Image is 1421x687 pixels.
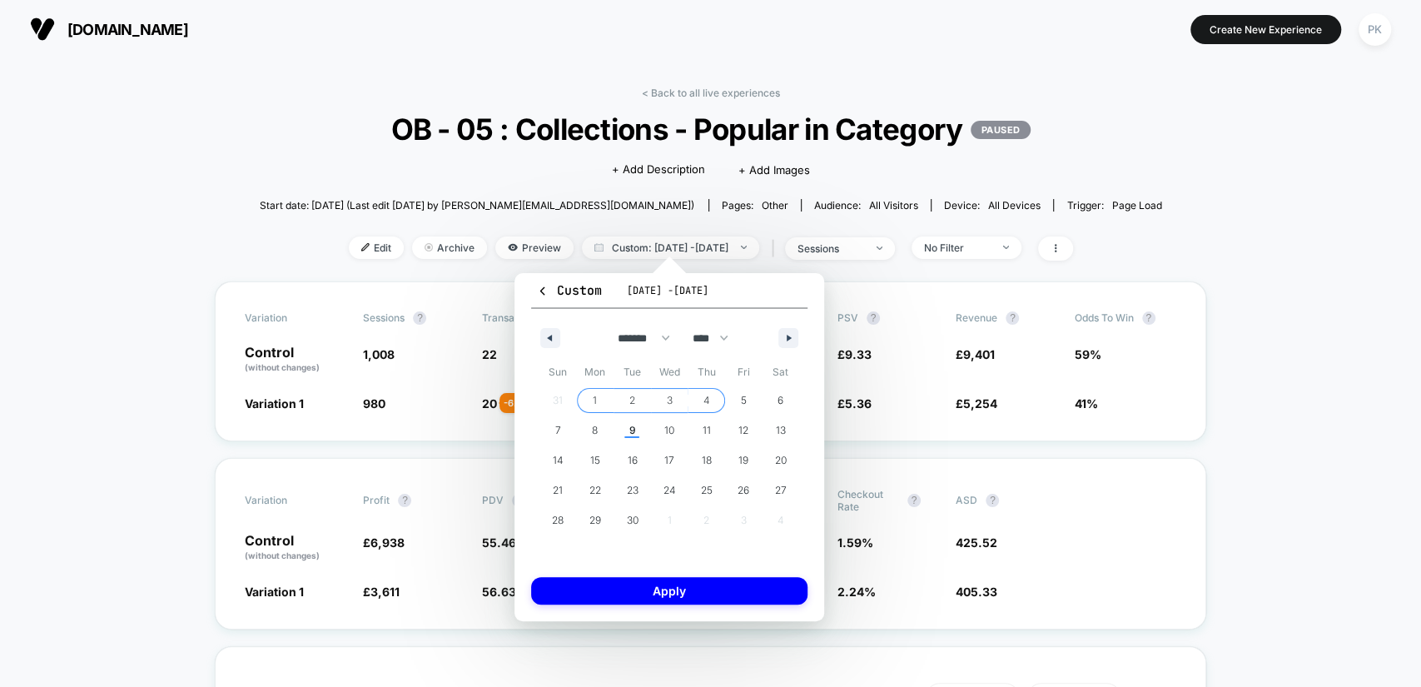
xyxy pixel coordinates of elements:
[614,416,651,446] button: 9
[577,416,614,446] button: 8
[627,446,637,475] span: 16
[629,386,635,416] span: 2
[762,475,799,505] button: 27
[924,241,991,254] div: No Filter
[642,87,780,99] a: < Back to all live experiences
[482,396,497,411] span: 20
[482,585,528,599] span: 56.63 %
[539,416,577,446] button: 7
[703,386,710,416] span: 4
[778,386,783,416] span: 6
[363,311,405,324] span: Sessions
[245,488,336,513] span: Variation
[363,396,385,411] span: 980
[738,446,748,475] span: 19
[877,246,882,250] img: end
[305,112,1116,147] span: OB - 05 : Collections - Popular in Category
[814,199,918,212] div: Audience:
[1075,311,1166,325] span: Odds to Win
[725,359,763,386] span: Fri
[688,475,725,505] button: 25
[260,199,694,212] span: Start date: [DATE] (Last edit [DATE] by [PERSON_NAME][EMAIL_ADDRESS][DOMAIN_NAME])
[425,243,433,251] img: end
[412,236,487,259] span: Archive
[762,416,799,446] button: 13
[1142,311,1155,325] button: ?
[1359,13,1391,46] div: PK
[956,494,977,506] span: ASD
[1003,246,1009,249] img: end
[582,236,759,259] span: Custom: [DATE] - [DATE]
[956,585,997,599] span: 405.33
[768,236,785,261] span: |
[738,475,749,505] span: 26
[614,446,651,475] button: 16
[590,446,600,475] span: 15
[361,243,370,251] img: edit
[688,446,725,475] button: 18
[67,21,188,38] span: [DOMAIN_NAME]
[370,585,400,599] span: 3,611
[1066,199,1161,212] div: Trigger:
[629,416,635,446] span: 9
[837,311,858,324] span: PSV
[531,577,807,605] button: Apply
[539,505,577,535] button: 28
[553,475,563,505] span: 21
[651,416,688,446] button: 10
[577,505,614,535] button: 29
[956,396,997,411] span: £
[776,416,786,446] span: 13
[664,446,674,475] span: 17
[701,475,713,505] span: 25
[627,284,708,297] span: [DATE] - [DATE]
[363,347,395,361] span: 1,008
[703,416,711,446] span: 11
[539,359,577,386] span: Sun
[349,236,404,259] span: Edit
[986,494,999,507] button: ?
[988,199,1041,212] span: all devices
[956,347,995,361] span: £
[762,446,799,475] button: 20
[614,505,651,535] button: 30
[245,346,346,374] p: Control
[725,386,763,416] button: 5
[612,162,705,178] span: + Add Description
[664,416,674,446] span: 10
[907,494,921,507] button: ?
[592,416,598,446] span: 8
[482,347,497,361] span: 22
[482,535,528,550] span: 55.46 %
[363,494,390,506] span: Profit
[725,446,763,475] button: 19
[577,386,614,416] button: 1
[25,16,193,42] button: [DOMAIN_NAME]
[482,494,504,506] span: PDV
[688,386,725,416] button: 4
[725,475,763,505] button: 26
[837,585,876,599] span: 2.24 %
[688,359,725,386] span: Thu
[589,505,601,535] span: 29
[762,359,799,386] span: Sat
[688,416,725,446] button: 11
[666,386,672,416] span: 3
[363,535,405,550] span: £
[413,311,426,325] button: ?
[762,386,799,416] button: 6
[1111,199,1161,212] span: Page Load
[837,535,873,550] span: 1.59 %
[555,416,561,446] span: 7
[614,359,651,386] span: Tue
[741,246,747,249] img: end
[725,416,763,446] button: 12
[1075,347,1101,361] span: 59%
[589,475,601,505] span: 22
[482,311,543,324] span: Transactions
[722,199,788,212] div: Pages:
[775,446,787,475] span: 20
[956,311,997,324] span: Revenue
[651,386,688,416] button: 3
[539,446,577,475] button: 14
